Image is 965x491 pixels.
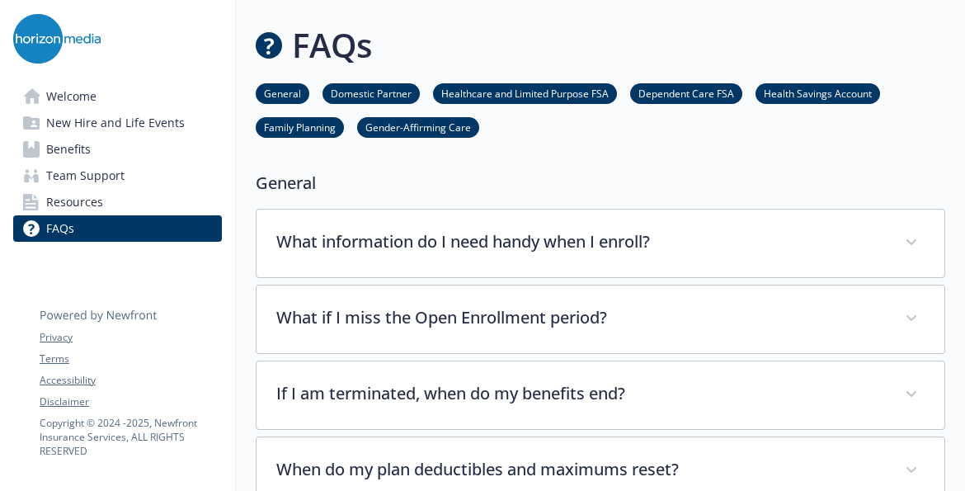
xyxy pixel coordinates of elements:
[292,21,372,70] h1: FAQs
[46,110,185,136] span: New Hire and Life Events
[257,210,944,277] div: What information do I need handy when I enroll?
[322,85,420,101] a: Domestic Partner
[756,85,880,101] a: Health Savings Account
[256,171,945,196] p: General
[40,330,221,345] a: Privacy
[433,85,617,101] a: Healthcare and Limited Purpose FSA
[40,373,221,388] a: Accessibility
[276,457,885,482] p: When do my plan deductibles and maximums reset?
[276,305,885,330] p: What if I miss the Open Enrollment period?
[276,381,885,406] p: If I am terminated, when do my benefits end?
[40,352,221,366] a: Terms
[13,163,222,189] a: Team Support
[13,215,222,242] a: FAQs
[13,83,222,110] a: Welcome
[46,83,96,110] span: Welcome
[46,215,74,242] span: FAQs
[13,189,222,215] a: Resources
[13,136,222,163] a: Benefits
[40,394,221,409] a: Disclaimer
[256,119,344,135] a: Family Planning
[40,416,221,458] p: Copyright © 2024 - 2025 , Newfront Insurance Services, ALL RIGHTS RESERVED
[13,110,222,136] a: New Hire and Life Events
[276,229,885,254] p: What information do I need handy when I enroll?
[257,286,944,353] div: What if I miss the Open Enrollment period?
[46,136,91,163] span: Benefits
[630,85,742,101] a: Dependent Care FSA
[46,163,125,189] span: Team Support
[46,189,103,215] span: Resources
[257,361,944,429] div: If I am terminated, when do my benefits end?
[357,119,479,135] a: Gender-Affirming Care
[256,85,309,101] a: General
